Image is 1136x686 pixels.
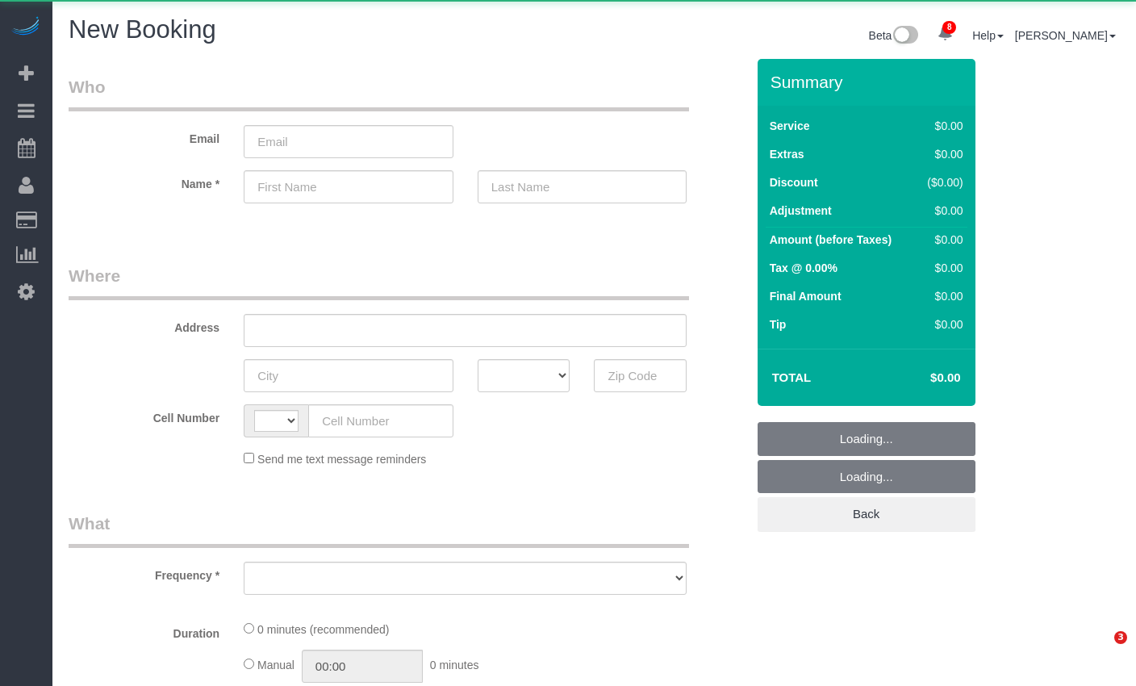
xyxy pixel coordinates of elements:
[921,232,963,248] div: $0.00
[594,359,687,392] input: Zip Code
[770,118,810,134] label: Service
[921,316,963,333] div: $0.00
[69,512,689,548] legend: What
[244,125,453,158] input: Email
[882,371,960,385] h4: $0.00
[69,15,216,44] span: New Booking
[56,404,232,426] label: Cell Number
[921,146,963,162] div: $0.00
[308,404,453,437] input: Cell Number
[892,26,918,47] img: New interface
[869,29,919,42] a: Beta
[770,316,787,333] label: Tip
[56,620,232,642] label: Duration
[921,203,963,219] div: $0.00
[1081,631,1120,670] iframe: Intercom live chat
[56,314,232,336] label: Address
[257,623,389,636] span: 0 minutes (recommended)
[56,562,232,584] label: Frequency *
[921,174,963,190] div: ($0.00)
[770,232,892,248] label: Amount (before Taxes)
[10,16,42,39] img: Automaid Logo
[770,174,818,190] label: Discount
[244,170,453,203] input: First Name
[244,359,453,392] input: City
[430,659,479,671] span: 0 minutes
[771,73,967,91] h3: Summary
[972,29,1004,42] a: Help
[56,125,232,147] label: Email
[770,146,804,162] label: Extras
[69,75,689,111] legend: Who
[478,170,687,203] input: Last Name
[772,370,812,384] strong: Total
[69,264,689,300] legend: Where
[770,203,832,219] label: Adjustment
[770,288,842,304] label: Final Amount
[929,16,961,52] a: 8
[56,170,232,192] label: Name *
[758,497,975,531] a: Back
[921,260,963,276] div: $0.00
[1015,29,1116,42] a: [PERSON_NAME]
[921,118,963,134] div: $0.00
[770,260,837,276] label: Tax @ 0.00%
[921,288,963,304] div: $0.00
[257,453,426,466] span: Send me text message reminders
[1114,631,1127,644] span: 3
[942,21,956,34] span: 8
[257,659,294,671] span: Manual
